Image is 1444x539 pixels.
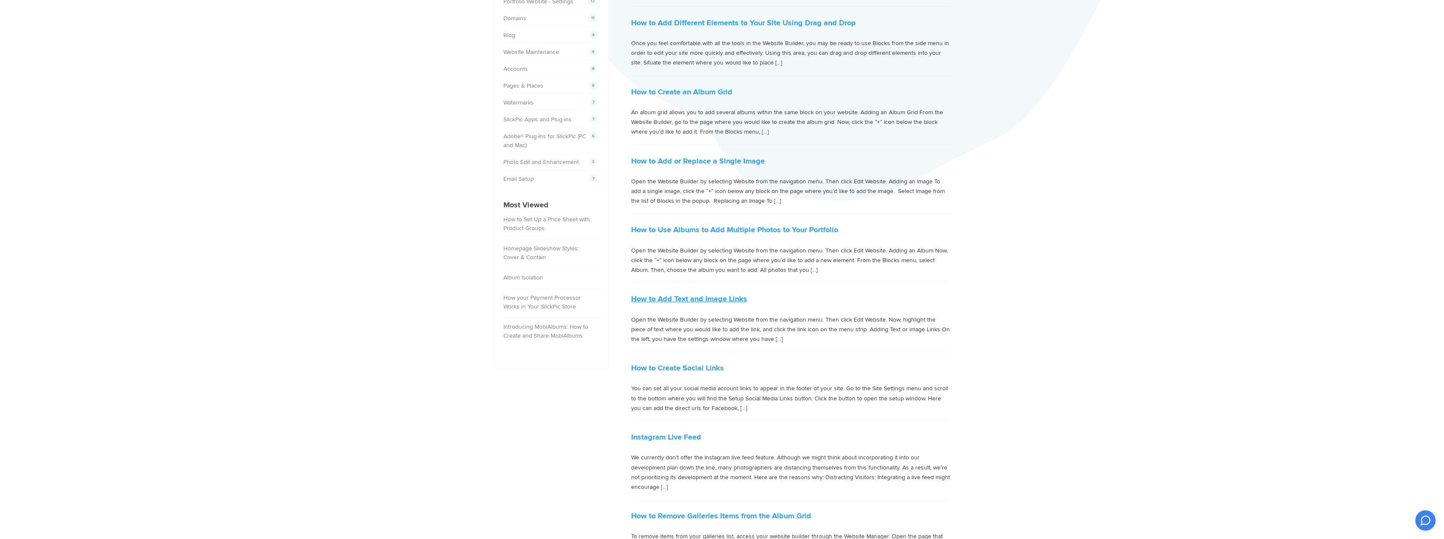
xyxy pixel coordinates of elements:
p: An album grid allows you to add several albums within the same block on your website. Adding an A... [631,107,950,137]
span: 7 [589,98,597,107]
a: How to Add Text and Image Links [631,294,747,303]
a: How to Remove Galleries Items from the Album Grid [631,511,811,520]
a: Instagram Live Feed [631,432,701,442]
a: Adobe® Plug-Ins for SlickPic (PC and Mac) [503,133,586,149]
a: How to Set Up a Price Sheet with Product Groups [503,216,590,232]
a: Blog [503,32,515,39]
span: 7 [589,115,597,123]
span: 6 [589,132,597,140]
a: Email Setup [503,175,534,182]
a: How to Create an Album Grid [631,87,732,97]
span: 8 [589,81,597,90]
a: Photo Edit and Enhancement [503,158,579,166]
a: SlickPic Apps and Plug-ins [503,116,572,123]
span: 3 [589,158,597,166]
a: Watermarks [503,99,534,106]
span: 11 [588,14,597,22]
p: Once you feel comfortable with all the tools in the Website Builder, you may be ready to use Bloc... [631,38,950,68]
a: Domains [503,15,526,22]
a: Accounts [503,65,528,72]
a: How to Create Social Links [631,363,724,373]
a: How to Use Albums to Add Multiple Photos to Your Portfolio [631,225,838,234]
p: You can set all your social media account links to appear in the footer of your site. Go to the S... [631,383,950,413]
span: 4 [589,48,597,56]
a: Introducing MobiAlbums: How to Create and Share MobiAlbums [503,323,588,339]
span: 7 [589,174,597,183]
span: 8 [589,64,597,73]
p: Open the Website Builder by selecting Website from the navigation menu. Then click Edit Website. ... [631,177,950,206]
a: Website Maintenance [503,48,559,56]
a: How to Add or Replace a Single Image [631,156,765,166]
p: We currently don’t offer the Instagram live feed feature. Although we might think about incorpora... [631,453,950,492]
a: Homepage Slideshow Styles: Cover & Contain [503,245,579,261]
p: Open the Website Builder by selecting Website from the navigation menu. Then click Edit Website. ... [631,246,950,275]
h4: Most Viewed [503,199,600,211]
a: How to Add Different Elements to Your Site Using Drag and Drop [631,18,856,27]
a: How your Payment Processor Works in Your SlickPic Store [503,294,581,310]
span: 4 [589,31,597,39]
p: Open the Website Builder by selecting Website from the navigation menu. Then click Edit Website. ... [631,315,950,344]
a: Album Isolation [503,274,543,281]
a: Pages & Places [503,82,543,89]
